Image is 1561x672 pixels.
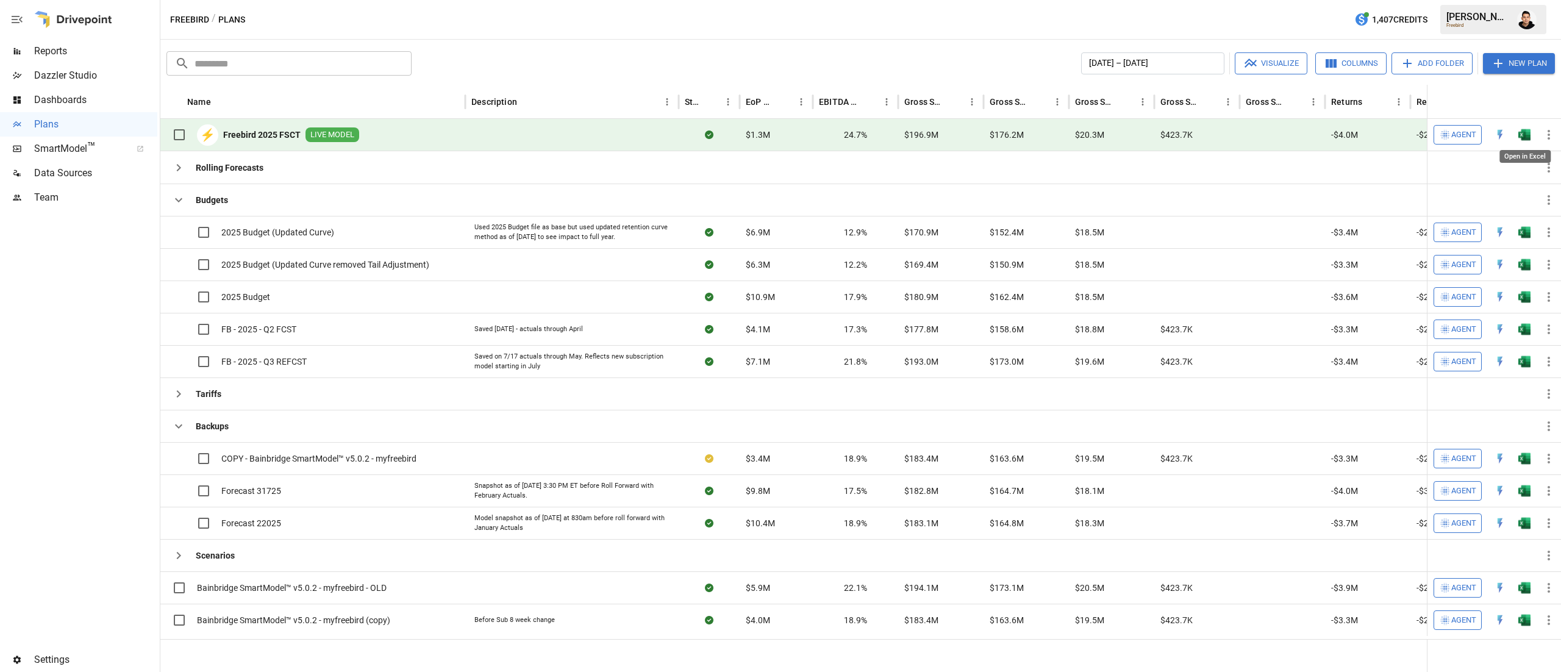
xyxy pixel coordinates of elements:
div: Open in Excel [1518,356,1531,368]
span: Reports [34,44,157,59]
span: $423.7K [1160,356,1193,368]
div: Model snapshot as of [DATE] at 830am before roll forward with January Actuals [474,513,670,532]
div: Gross Sales: DTC Online [990,97,1031,107]
div: Open in Excel [1518,517,1531,529]
span: $193.0M [904,356,938,368]
span: -$3.3M [1331,614,1358,626]
div: Open in Quick Edit [1494,129,1506,141]
div: [PERSON_NAME] [1446,11,1510,23]
div: Sync complete [705,291,713,303]
div: EBITDA Margin [819,97,860,107]
div: Open in Excel [1518,452,1531,465]
button: Add Folder [1391,52,1473,74]
span: $10.4M [746,517,775,529]
span: -$2.4M [1416,323,1443,335]
span: 1,407 Credits [1372,12,1427,27]
div: Sync complete [705,226,713,238]
span: -$3.0M [1416,485,1443,497]
button: Agent [1434,513,1482,533]
span: $19.6M [1075,356,1104,368]
button: EBITDA Margin column menu [878,93,895,110]
img: quick-edit-flash.b8aec18c.svg [1494,517,1506,529]
img: g5qfjXmAAAAABJRU5ErkJggg== [1518,614,1531,626]
img: quick-edit-flash.b8aec18c.svg [1494,356,1506,368]
div: Open in Quick Edit [1494,452,1506,465]
span: 21.8% [844,356,867,368]
div: Sync complete [705,485,713,497]
button: Gross Sales: Wholesale column menu [1220,93,1237,110]
span: -$3.3M [1331,323,1358,335]
span: -$2.6M [1416,129,1443,141]
div: Gross Sales: Marketplace [1075,97,1116,107]
div: Gross Sales: Retail [1246,97,1287,107]
img: quick-edit-flash.b8aec18c.svg [1494,323,1506,335]
img: g5qfjXmAAAAABJRU5ErkJggg== [1518,129,1531,141]
span: -$2.5M [1416,259,1443,271]
div: Open in Excel [1518,323,1531,335]
button: Agent [1434,610,1482,630]
button: Gross Sales: Retail column menu [1305,93,1322,110]
span: -$2.4M [1416,614,1443,626]
div: Sync complete [705,356,713,368]
button: [DATE] – [DATE] [1081,52,1224,74]
div: Sync complete [705,582,713,594]
button: Returns column menu [1390,93,1407,110]
button: Sort [1288,93,1305,110]
span: $9.8M [746,485,770,497]
div: Freebird [1446,23,1510,28]
span: $150.9M [990,259,1024,271]
span: 18.9% [844,614,867,626]
button: Sort [1117,93,1134,110]
b: Freebird 2025 FSCT [223,129,301,141]
span: -$3.3M [1331,452,1358,465]
button: Sort [1363,93,1381,110]
div: Open in Excel [1518,582,1531,594]
div: Sync complete [705,129,713,141]
span: $173.1M [990,582,1024,594]
div: ⚡ [197,124,218,146]
span: $196.9M [904,129,938,141]
span: Agent [1451,613,1476,627]
div: Sync complete [705,614,713,626]
button: Sort [518,93,535,110]
span: -$3.4M [1331,356,1358,368]
span: Agent [1451,323,1476,337]
span: $6.3M [746,259,770,271]
div: Open in Quick Edit [1494,226,1506,238]
button: Sort [212,93,229,110]
img: g5qfjXmAAAAABJRU5ErkJggg== [1518,226,1531,238]
span: $10.9M [746,291,775,303]
span: -$4.0M [1331,129,1358,141]
img: quick-edit-flash.b8aec18c.svg [1494,259,1506,271]
img: quick-edit-flash.b8aec18c.svg [1494,614,1506,626]
img: g5qfjXmAAAAABJRU5ErkJggg== [1518,517,1531,529]
button: Agent [1434,481,1482,501]
img: quick-edit-flash.b8aec18c.svg [1494,485,1506,497]
span: 17.5% [844,485,867,497]
span: -$4.0M [1331,485,1358,497]
div: Sync complete [705,259,713,271]
span: ™ [87,140,96,155]
button: Sort [946,93,963,110]
div: Returns: DTC Online [1416,97,1457,107]
button: Visualize [1235,52,1307,74]
button: Agent [1434,449,1482,468]
span: -$3.7M [1331,517,1358,529]
div: Open in Excel [1518,226,1531,238]
span: 2025 Budget (Updated Curve removed Tail Adjustment) [221,259,429,271]
span: $7.1M [746,356,770,368]
div: Open in Quick Edit [1494,356,1506,368]
span: $4.1M [746,323,770,335]
span: Forecast 22025 [221,517,281,529]
span: $162.4M [990,291,1024,303]
b: Backups [196,420,229,432]
span: $423.7K [1160,129,1193,141]
div: Open in Excel [1518,485,1531,497]
span: -$2.5M [1416,226,1443,238]
span: -$2.9M [1416,517,1443,529]
span: $183.1M [904,517,938,529]
div: Open in Excel [1518,259,1531,271]
div: Gross Sales [904,97,945,107]
span: 12.2% [844,259,867,271]
button: 1,407Credits [1349,9,1432,31]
